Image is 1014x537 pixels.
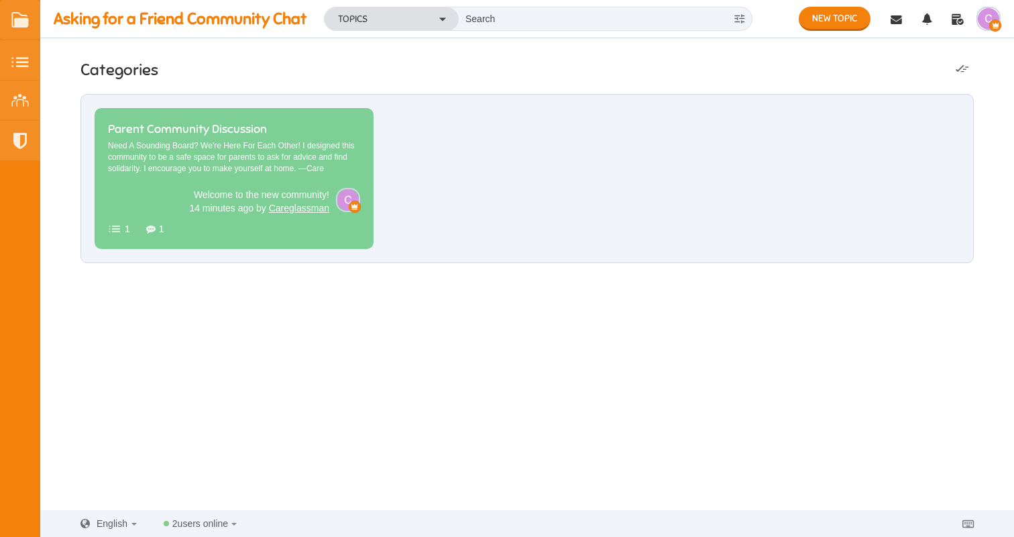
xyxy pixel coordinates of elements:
[159,224,164,234] span: 1
[337,189,359,211] img: 74ChW0AAAAGSURBVAMA80DM2cprrdUAAAAASUVORK5CYII=
[338,12,368,26] span: Topics
[108,124,267,136] a: Parent Community Discussion
[269,203,329,213] a: Careglassman
[812,13,857,24] span: New Topic
[325,7,459,31] button: Topics
[194,189,329,200] a: Welcome to the new community!
[80,60,158,80] a: Categories
[125,224,130,234] span: 1
[164,518,237,529] a: 2
[459,7,728,30] input: Search
[108,121,267,136] span: Parent Community Discussion
[54,7,317,31] a: Asking for a Friend Community Chat
[97,518,127,529] span: English
[799,7,870,31] a: New Topic
[178,518,229,529] span: users online
[978,8,999,30] img: 74ChW0AAAAGSURBVAMA80DM2cprrdUAAAAASUVORK5CYII=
